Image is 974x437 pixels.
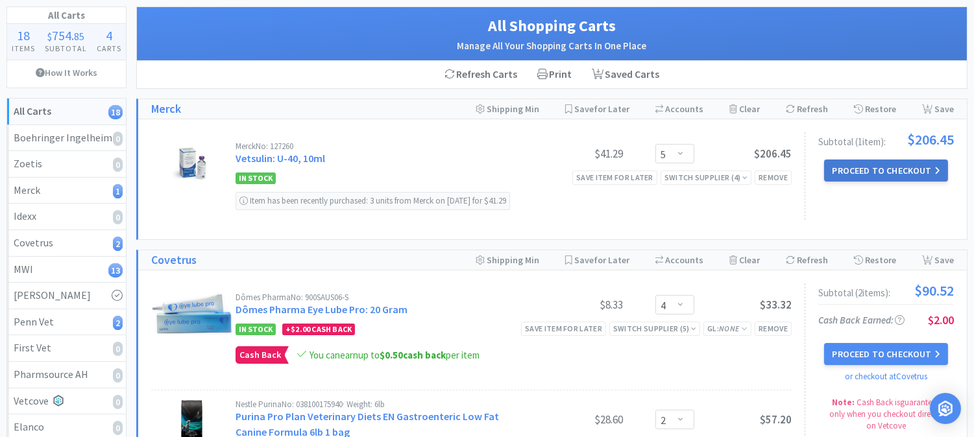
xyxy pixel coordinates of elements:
h4: Carts [91,42,126,54]
a: Merck [151,100,181,119]
span: Save for Later [574,103,629,115]
h2: Manage All Your Shopping Carts In One Place [150,38,954,54]
div: + Cash Back [282,324,355,335]
strong: Note: [832,397,855,408]
span: $206.45 [754,147,792,161]
a: MWI13 [7,257,126,283]
div: Nestle Purina No: 038100175940 · Weight: 6lb [236,400,526,408]
div: Shipping Min [476,250,539,270]
div: $41.29 [526,146,623,161]
div: Accounts [655,250,703,270]
span: $2.00 [291,324,310,334]
div: Elanco [14,419,119,436]
a: or checkout at Covetrus [845,371,927,382]
div: Zoetis [14,156,119,172]
span: In Stock [236,172,276,184]
div: Merck No: 127260 [236,142,526,150]
div: Subtotal ( 2 item s ): [818,283,954,298]
span: $90.52 [914,283,954,298]
i: 0 [113,421,123,435]
a: Pharmsource AH0 [7,362,126,388]
span: $0.50 [380,349,403,361]
span: 754 [52,27,71,43]
i: 13 [108,263,123,278]
span: $ [47,30,52,43]
h4: Items [7,42,40,54]
div: Save item for later [521,322,606,335]
div: Save [922,99,954,119]
a: Zoetis0 [7,151,126,178]
div: Vetcove [14,393,119,410]
i: 2 [113,316,123,330]
span: Save for Later [574,254,629,266]
a: First Vet0 [7,335,126,362]
div: Print [528,61,582,88]
strong: All Carts [14,104,51,117]
span: $206.45 [907,132,954,147]
span: GL: [707,324,748,333]
span: 85 [74,30,84,43]
div: Clear [729,99,760,119]
a: Vetcove0 [7,388,126,415]
a: Boehringer Ingelheim0 [7,125,126,152]
div: Refresh [786,250,828,270]
div: Item has been recently purchased: 3 units from Merck on [DATE] for $41.29 [236,192,510,210]
h1: All Shopping Carts [150,14,954,38]
div: . [40,29,92,42]
span: $2.00 [928,313,954,327]
i: 0 [113,132,123,146]
i: 0 [113,342,123,356]
i: None [719,324,739,333]
i: 0 [113,395,123,409]
div: Refresh Carts [435,61,528,88]
i: 0 [113,158,123,172]
div: Penn Vet [14,314,119,331]
div: Covetrus [14,235,119,252]
span: $57.20 [760,412,792,427]
div: Dômes Pharma No: 900SAUS06-S [236,293,526,301]
h1: All Carts [7,7,126,24]
a: Covetrus2 [7,230,126,257]
span: Cash Back Earned : [818,314,905,326]
span: 18 [17,27,30,43]
a: Dômes Pharma Eye Lube Pro: 20 Gram [236,303,408,316]
a: Merck1 [7,178,126,204]
span: In Stock [236,324,276,335]
div: Open Intercom Messenger [930,393,961,424]
span: Cash Back is guaranteed only when you checkout directly on Vetcove [829,397,943,431]
a: Covetrus [151,251,197,270]
i: 0 [113,368,123,383]
i: 1 [113,184,123,198]
div: Restore [854,250,896,270]
div: Clear [729,250,760,270]
img: e1716806483e456eaa4b665307616118_570225.png [151,293,232,335]
div: MWI [14,261,119,278]
div: Restore [854,99,896,119]
div: Subtotal ( 1 item ): [818,132,954,147]
div: [PERSON_NAME] [14,287,119,304]
div: Idexx [14,208,119,225]
div: First Vet [14,340,119,357]
div: Refresh [786,99,828,119]
div: Merck [14,182,119,199]
a: How It Works [7,60,126,85]
a: Idexx0 [7,204,126,230]
span: $33.32 [760,298,792,312]
img: e848a6c79f7e44b7b7fbb22cb718f26f_697806.jpeg [164,142,219,187]
button: Proceed to Checkout [824,159,947,182]
a: Vetsulin: U-40, 10ml [236,152,325,165]
i: 18 [108,105,123,119]
div: Switch Supplier ( 4 ) [664,171,748,183]
div: Boehringer Ingelheim [14,130,119,147]
div: $8.33 [526,297,623,313]
button: Proceed to Checkout [824,343,947,365]
a: [PERSON_NAME] [7,283,126,309]
div: Save item for later [572,171,657,184]
a: Saved Carts [582,61,670,88]
div: $28.60 [526,412,623,427]
div: Accounts [655,99,703,119]
div: Save [922,250,954,270]
div: Remove [755,171,792,184]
